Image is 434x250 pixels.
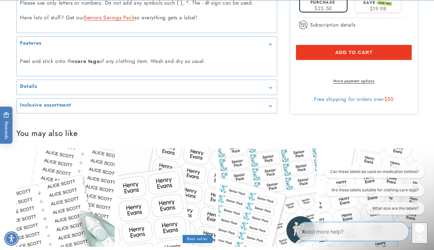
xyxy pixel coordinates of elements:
span: 50 [387,95,394,103]
div: Free shipping for orders over [296,96,412,103]
h2: Details [20,83,37,90]
iframe: Gorgias live chat conversation starters [317,165,427,221]
span: Subscription details [310,21,356,29]
div: Accessibility Menu [4,231,19,246]
h2: Inclusive assortment [20,102,71,108]
a: Seniors Savings Pack [84,14,134,21]
button: Add to cart [296,45,412,60]
a: More payment options [296,78,412,84]
span: $19.98 [370,5,386,12]
span: Add to cart [335,49,373,55]
p: Peel and stick onto the of any clothing item. Wash and dry as usual. [20,57,274,66]
span: $ [384,95,387,103]
p: Have lots of stuff? Get our so everything gets a label! [20,13,274,23]
h2: You may also like [16,128,418,138]
span: Rewards [3,112,10,139]
summary: Inclusive assortment [17,99,277,113]
span: $23.50 [314,4,332,12]
h2: Features [20,40,42,47]
summary: Details [17,80,277,95]
summary: Features [17,37,277,51]
strong: care tags [75,57,99,65]
iframe: Gorgias Floating Chat [296,219,427,243]
span: SAVE 15% [377,1,392,6]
